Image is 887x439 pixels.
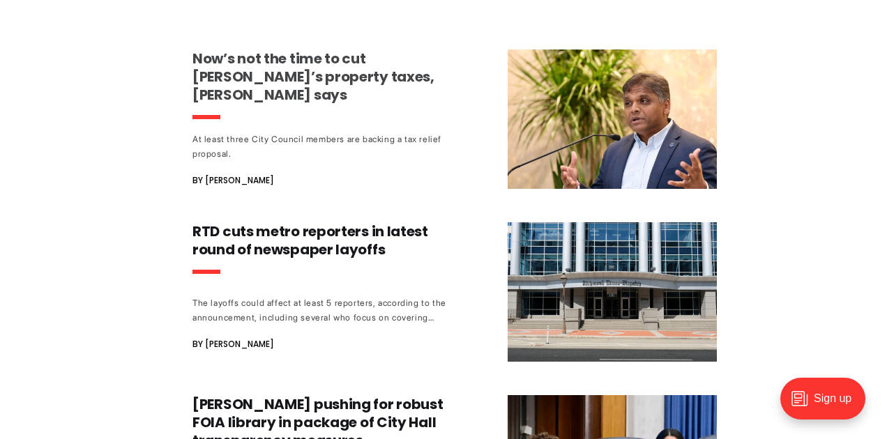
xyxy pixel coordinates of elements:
[192,49,452,104] h3: Now’s not the time to cut [PERSON_NAME]’s property taxes, [PERSON_NAME] says
[192,49,717,189] a: Now’s not the time to cut [PERSON_NAME]’s property taxes, [PERSON_NAME] says At least three City ...
[192,295,452,325] div: The layoffs could affect at least 5 reporters, according to the announcement, including several w...
[192,222,452,259] h3: RTD cuts metro reporters in latest round of newspaper layoffs
[768,371,887,439] iframe: portal-trigger
[192,336,274,353] span: By [PERSON_NAME]
[508,222,717,362] img: RTD cuts metro reporters in latest round of newspaper layoffs
[508,49,717,189] img: Now’s not the time to cut Richmond’s property taxes, Avula says
[192,222,717,362] a: RTD cuts metro reporters in latest round of newspaper layoffs The layoffs could affect at least 5...
[192,132,452,161] div: At least three City Council members are backing a tax relief proposal.
[192,172,274,189] span: By [PERSON_NAME]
